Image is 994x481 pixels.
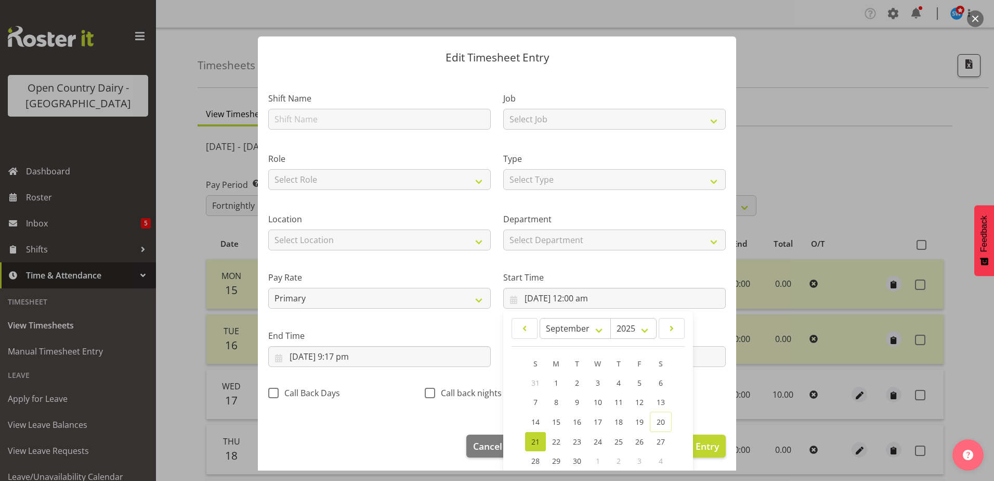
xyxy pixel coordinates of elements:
a: 30 [567,451,587,471]
span: 3 [596,378,600,388]
span: 29 [552,456,560,466]
span: 2 [617,456,621,466]
label: Type [503,153,726,165]
span: 30 [573,456,581,466]
span: 6 [659,378,663,388]
a: 5 [629,373,650,393]
a: 11 [608,393,629,412]
a: 2 [567,373,587,393]
button: Feedback - Show survey [974,205,994,276]
a: 14 [525,412,546,432]
span: 14 [531,417,540,427]
span: 4 [617,378,621,388]
span: 26 [635,437,644,447]
span: 11 [614,397,623,407]
span: T [575,359,579,369]
span: Cancel [473,439,502,453]
span: 4 [659,456,663,466]
button: Cancel [466,435,509,458]
a: 3 [587,373,608,393]
a: 6 [650,373,672,393]
span: 1 [554,378,558,388]
span: 8 [554,397,558,407]
span: 10 [594,397,602,407]
span: 23 [573,437,581,447]
label: Job [503,92,726,105]
span: 24 [594,437,602,447]
span: Feedback [979,216,989,252]
a: 7 [525,393,546,412]
a: 26 [629,432,650,451]
a: 17 [587,412,608,432]
span: Call back nights [435,388,502,398]
a: 13 [650,393,672,412]
label: Shift Name [268,92,491,105]
label: Start Time [503,271,726,284]
span: 20 [657,417,665,427]
img: help-xxl-2.png [963,450,973,460]
a: 15 [546,412,567,432]
input: Shift Name [268,109,491,130]
a: 16 [567,412,587,432]
a: 20 [650,412,672,432]
span: 28 [531,456,540,466]
span: W [594,359,601,369]
span: F [637,359,641,369]
span: 16 [573,417,581,427]
span: 5 [637,378,642,388]
span: 27 [657,437,665,447]
span: 12 [635,397,644,407]
a: 28 [525,451,546,471]
span: 1 [596,456,600,466]
a: 19 [629,412,650,432]
span: 25 [614,437,623,447]
span: S [659,359,663,369]
a: 8 [546,393,567,412]
span: 18 [614,417,623,427]
label: Role [268,153,491,165]
a: 23 [567,432,587,451]
span: 2 [575,378,579,388]
span: 15 [552,417,560,427]
span: 19 [635,417,644,427]
span: 21 [531,437,540,447]
span: 7 [533,397,538,407]
a: 24 [587,432,608,451]
span: 9 [575,397,579,407]
a: 25 [608,432,629,451]
span: Call Back Days [279,388,340,398]
a: 1 [546,373,567,393]
span: 13 [657,397,665,407]
a: 29 [546,451,567,471]
label: End Time [268,330,491,342]
a: 10 [587,393,608,412]
a: 27 [650,432,672,451]
label: Department [503,213,726,225]
label: Pay Rate [268,271,491,284]
a: 9 [567,393,587,412]
span: S [533,359,538,369]
span: 31 [531,378,540,388]
span: 22 [552,437,560,447]
span: Update Entry [661,440,719,452]
label: Location [268,213,491,225]
span: 3 [637,456,642,466]
a: 22 [546,432,567,451]
span: T [617,359,621,369]
span: 17 [594,417,602,427]
a: 12 [629,393,650,412]
a: 4 [608,373,629,393]
input: Click to select... [503,288,726,309]
span: M [553,359,559,369]
a: 21 [525,432,546,451]
p: Edit Timesheet Entry [268,52,726,63]
input: Click to select... [268,346,491,367]
a: 18 [608,412,629,432]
